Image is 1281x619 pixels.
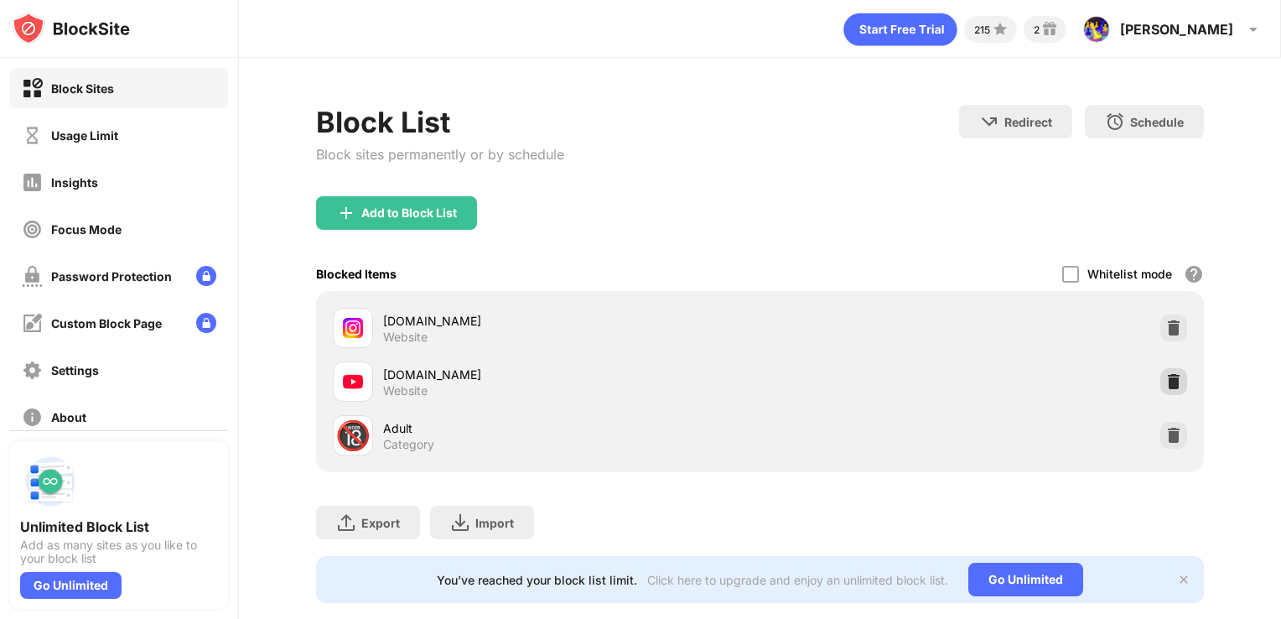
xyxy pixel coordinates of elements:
div: Whitelist mode [1087,267,1172,281]
img: block-on.svg [22,78,43,99]
img: customize-block-page-off.svg [22,313,43,334]
div: [DOMAIN_NAME] [383,312,760,330]
div: Add as many sites as you like to your block list [20,538,218,565]
img: time-usage-off.svg [22,125,43,146]
img: focus-off.svg [22,219,43,240]
div: [PERSON_NAME] [1120,21,1233,38]
div: About [51,410,86,424]
div: Go Unlimited [20,572,122,599]
div: Add to Block List [361,206,457,220]
div: Password Protection [51,269,172,283]
div: Schedule [1130,115,1184,129]
div: 🔞 [335,419,371,453]
div: [DOMAIN_NAME] [383,366,760,383]
div: Block Sites [51,81,114,96]
img: x-button.svg [1177,573,1190,586]
img: logo-blocksite.svg [12,12,130,45]
img: password-protection-off.svg [22,266,43,287]
img: insights-off.svg [22,172,43,193]
div: Website [383,383,428,398]
img: reward-small.svg [1040,19,1060,39]
img: ACg8ocIgQomXuF9W-WYJh_TzM1iTVWrv3WaoZBoUrw9YtA-MpPE9oG9s=s96-c [1083,16,1110,43]
div: Custom Block Page [51,316,162,330]
div: Website [383,330,428,345]
div: Import [475,516,514,530]
img: favicons [343,318,363,338]
div: Unlimited Block List [20,518,218,535]
div: Export [361,516,400,530]
img: settings-off.svg [22,360,43,381]
img: about-off.svg [22,407,43,428]
img: points-small.svg [990,19,1010,39]
div: Go Unlimited [968,563,1083,596]
div: Insights [51,175,98,190]
div: Block List [316,105,564,139]
div: 2 [1034,23,1040,36]
img: lock-menu.svg [196,313,216,333]
div: Category [383,437,434,452]
div: Click here to upgrade and enjoy an unlimited block list. [647,573,948,587]
img: favicons [343,372,363,392]
img: push-block-list.svg [20,451,80,512]
div: Block sites permanently or by schedule [316,146,564,163]
div: Focus Mode [51,222,122,237]
div: animation [843,13,957,46]
div: 215 [974,23,990,36]
div: You’ve reached your block list limit. [437,573,637,587]
div: Redirect [1004,115,1052,129]
div: Usage Limit [51,128,118,143]
div: Adult [383,419,760,437]
div: Blocked Items [316,267,397,281]
div: Settings [51,363,99,377]
img: lock-menu.svg [196,266,216,286]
